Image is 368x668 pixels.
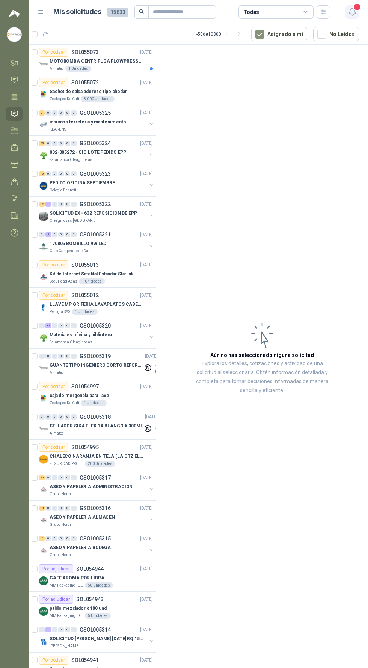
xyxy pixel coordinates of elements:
div: 0 [58,141,64,146]
p: [DATE] [140,322,153,329]
p: GSOL005325 [80,110,111,116]
p: [DATE] [140,231,153,238]
p: MM Packaging [GEOGRAPHIC_DATA] [50,582,83,588]
p: SOL054997 [71,384,99,389]
div: 0 [58,506,64,511]
p: [DATE] [140,474,153,481]
div: 0 [71,627,77,632]
p: GSOL005322 [80,202,111,207]
p: SOL055073 [71,50,99,55]
a: 0 1 0 0 0 0 GSOL005314[DATE] Company LogoSOLICITUD [PERSON_NAME] [DATE] RQ 15250[PERSON_NAME] [39,625,154,649]
div: 13 [45,323,51,328]
p: Grupo North [50,522,71,528]
p: ASEO Y PAPELERIA BODEGA [50,544,111,551]
p: GSOL005321 [80,232,111,237]
div: 0 [71,506,77,511]
div: 10 [39,171,45,176]
div: 0 [71,414,77,420]
p: [DATE] [145,353,158,360]
p: [DATE] [140,79,153,86]
div: 1 - 50 de 10300 [194,28,245,40]
h3: Aún no has seleccionado niguna solicitud [210,351,314,359]
img: Company Logo [39,546,48,555]
p: SOL054941 [71,657,99,663]
div: 0 [52,627,57,632]
div: 0 [52,354,57,359]
div: 0 [58,414,64,420]
div: 0 [52,323,57,328]
p: GSOL005316 [80,506,111,511]
div: Por cotizar [39,260,68,269]
p: [DATE] [140,110,153,117]
img: Company Logo [39,637,48,646]
div: Por cotizar [39,382,68,391]
div: 5 Unidades [85,613,111,619]
p: [DATE] [140,170,153,178]
p: PEDIDO OFICINA SEPTIEMBRE [50,179,115,187]
p: Sachet de salsa aderezo tipo chedar [50,88,127,95]
div: 0 [58,475,64,480]
p: Materiales oficina y biblioteca [50,331,112,339]
p: caja de mergencia para llave [50,392,109,399]
p: [DATE] [140,566,153,573]
div: Todas [243,8,259,16]
p: ASEO Y PAPELERIA ALMACEN [50,514,115,521]
p: CHALECO NARANJA EN TELA (LA CTZ ELEGIDA DEBE ENVIAR MUESTRA) [50,453,143,460]
p: LLAVE MP GRIFERIA LAVAPLATOS CABEZA EXTRAIBLE [50,301,143,308]
p: [DATE] [140,657,153,664]
p: Zoologico De Cali [50,96,79,102]
p: GSOL005319 [80,354,111,359]
img: Company Logo [39,424,48,433]
div: 0 [71,202,77,207]
p: [DATE] [140,535,153,542]
img: Company Logo [39,576,48,585]
div: 0 [58,536,64,541]
div: 1 Unidades [81,400,107,406]
img: Company Logo [39,485,48,494]
p: 170805 BOMBILLO 9W LED [50,240,106,247]
p: Almatec [50,370,64,376]
div: 0 [58,202,64,207]
div: 0 [45,475,51,480]
div: 0 [39,232,45,237]
p: [DATE] [140,262,153,269]
div: 0 [65,506,70,511]
p: Grupo North [50,552,71,558]
div: 0 [71,110,77,116]
div: 0 [45,506,51,511]
div: 0 [71,232,77,237]
a: Por cotizarSOL055072[DATE] Company LogoSachet de salsa aderezo tipo chedarZoologico De Cali3.000 ... [29,75,156,105]
div: 0 [71,171,77,176]
img: Logo peakr [9,9,20,18]
div: 0 [58,171,64,176]
div: 0 [39,323,45,328]
p: Kit de Internet Satelital Estándar Starlink [50,271,134,278]
p: Explora los detalles, cotizaciones y actividad de una solicitud al seleccionarla. Obtén informaci... [194,359,330,395]
div: 0 [65,323,70,328]
div: 1 [45,627,51,632]
p: Perugia SAS [50,309,70,315]
img: Company Logo [39,181,48,190]
p: GSOL005315 [80,536,111,541]
p: GSOL005324 [80,141,111,146]
div: 0 [65,414,70,420]
img: Company Logo [39,272,48,281]
p: Almatec [50,430,64,436]
p: CAFE AROMA POR LIBRA [50,575,104,582]
img: Company Logo [39,90,48,99]
div: 0 [45,354,51,359]
div: Por cotizar [39,291,68,300]
p: [PERSON_NAME] [50,643,80,649]
div: 1 [45,202,51,207]
a: Por adjudicarSOL054944[DATE] Company LogoCAFE AROMA POR LIBRAMM Packaging [GEOGRAPHIC_DATA]50 Uni... [29,561,156,592]
p: SOL054995 [71,445,99,450]
div: 1 Unidades [72,309,98,315]
img: Company Logo [39,333,48,342]
p: MOTOBOMBA CENTRIFUGA FLOWPRESS 1.5HP-220 [50,58,143,65]
img: Company Logo [39,242,48,251]
p: Salamanca Oleaginosas SAS [50,157,97,163]
div: Por cotizar [39,656,68,665]
div: 0 [71,354,77,359]
span: 15833 [107,8,128,17]
p: [DATE] [140,292,153,299]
